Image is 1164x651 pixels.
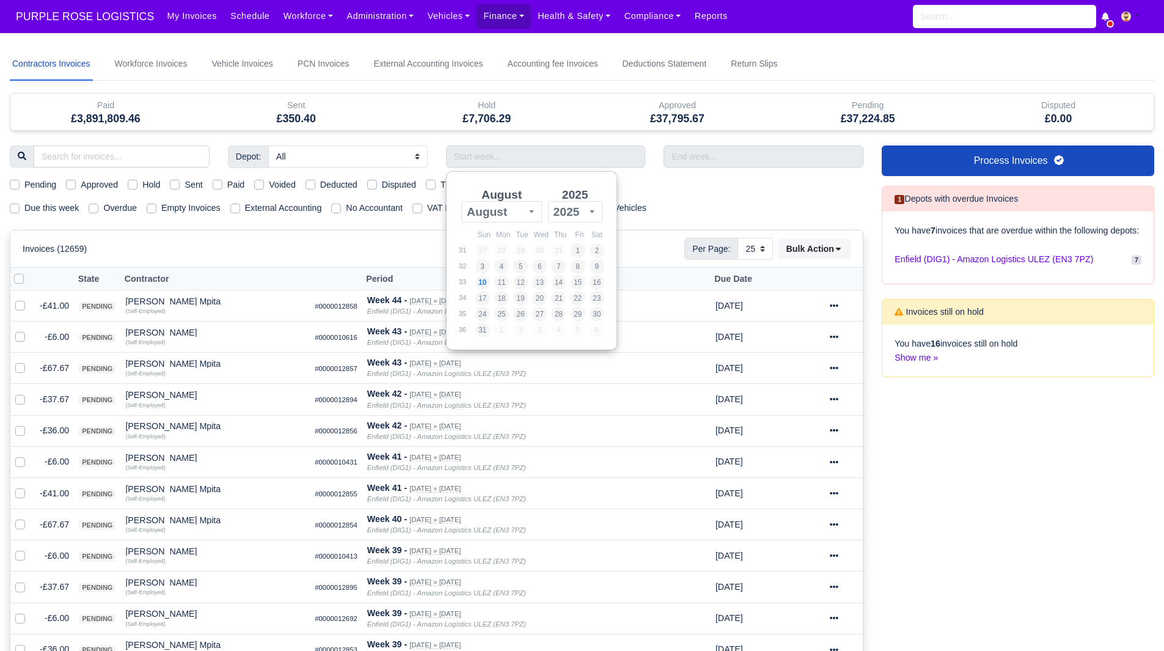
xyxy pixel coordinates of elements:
[125,370,165,377] small: (Self-Employed)
[772,94,963,130] div: Pending
[367,295,407,305] strong: Week 44 -
[367,557,526,565] i: Enfield (DIG1) - Amazon Logistics ULEZ (EN3 7PZ)
[496,230,510,239] abbr: Monday
[684,238,738,260] span: Per Page:
[125,422,305,430] div: [PERSON_NAME] Mpita
[125,485,305,493] div: [PERSON_NAME] Mpita
[79,490,115,499] span: pending
[475,259,490,274] button: 3
[367,326,407,336] strong: Week 43 -
[571,307,585,322] button: 29
[20,112,192,125] h5: £3,891,809.46
[35,290,74,322] td: -£41.00
[295,48,352,81] a: PCN Invoices
[895,194,1018,204] h6: Depots with overdue Invoices
[895,252,1093,267] span: Enfield (DIG1) - Amazon Logistics ULEZ (EN3 7PZ)
[458,186,546,226] div: August
[895,353,938,362] a: Show me »
[513,275,528,290] button: 12
[494,291,509,306] button: 18
[716,425,743,435] span: 2 months from now
[401,112,573,125] h5: £7,706.29
[458,274,475,290] td: 33
[79,583,115,592] span: pending
[35,384,74,415] td: -£37.67
[367,358,407,367] strong: Week 43 -
[79,333,115,342] span: pending
[392,94,582,130] div: Hold
[895,195,904,204] span: 1
[494,307,509,322] button: 25
[125,328,305,337] div: [PERSON_NAME]
[571,243,585,258] button: 1
[35,353,74,384] td: -£67.67
[458,243,475,259] td: 31
[125,527,165,533] small: (Self-Employed)
[551,307,566,322] button: 28
[963,94,1154,130] div: Disputed
[125,454,305,462] div: [PERSON_NAME]
[409,422,461,430] small: [DATE] » [DATE]
[590,243,604,258] button: 2
[513,259,528,274] button: 5
[315,396,357,403] small: #0000012894
[346,201,403,215] label: No Accountant
[245,201,322,215] label: External Accounting
[582,94,772,130] div: Approved
[516,230,528,239] abbr: Tuesday
[513,291,528,306] button: 19
[161,201,221,215] label: Empty Invoices
[320,178,357,192] label: Deducted
[409,516,461,524] small: [DATE] » [DATE]
[79,458,115,467] span: pending
[125,391,305,399] div: [PERSON_NAME]
[409,391,461,399] small: [DATE] » [DATE]
[382,178,416,192] label: Disputed
[367,495,526,502] i: Enfield (DIG1) - Amazon Logistics ULEZ (EN3 7PZ)
[79,552,115,561] span: pending
[315,303,357,310] small: #0000012858
[210,98,383,112] div: Sent
[778,238,851,259] button: Bulk Action
[478,230,491,239] abbr: Sunday
[120,268,310,290] th: Contractor
[409,485,461,493] small: [DATE] » [DATE]
[728,48,780,81] a: Return Slips
[591,112,763,125] h5: £37,795.67
[125,558,165,564] small: (Self-Employed)
[185,178,202,192] label: Sent
[716,520,743,529] span: 2 months from now
[494,275,509,290] button: 11
[461,201,542,223] span: August
[79,427,115,436] span: pending
[409,547,461,555] small: [DATE] » [DATE]
[575,230,584,239] abbr: Friday
[620,48,709,81] a: Deductions Statement
[315,427,357,435] small: #0000012856
[228,145,269,167] span: Depot:
[591,98,763,112] div: Approved
[315,553,357,560] small: #0000010413
[367,589,526,597] i: Enfield (DIG1) - Amazon Logistics ULEZ (EN3 7PZ)
[125,578,305,587] div: [PERSON_NAME]
[913,5,1096,28] input: Search...
[315,521,357,529] small: #0000012854
[35,572,74,603] td: -£37.67
[711,268,805,290] th: Due Date
[125,609,305,618] div: [PERSON_NAME]
[571,291,585,306] button: 22
[446,145,646,167] input: Use the arrow keys to pick a date
[716,394,743,404] span: 2 months from now
[590,307,604,322] button: 30
[716,582,743,592] span: 2 months from now
[125,339,165,345] small: (Self-Employed)
[895,248,1141,271] a: Enfield (DIG1) - Amazon Logistics ULEZ (EN3 7PZ) 7
[532,307,547,322] button: 27
[458,306,475,322] td: 35
[367,526,526,534] i: Enfield (DIG1) - Amazon Logistics ULEZ (EN3 7PZ)
[409,328,461,336] small: [DATE] » [DATE]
